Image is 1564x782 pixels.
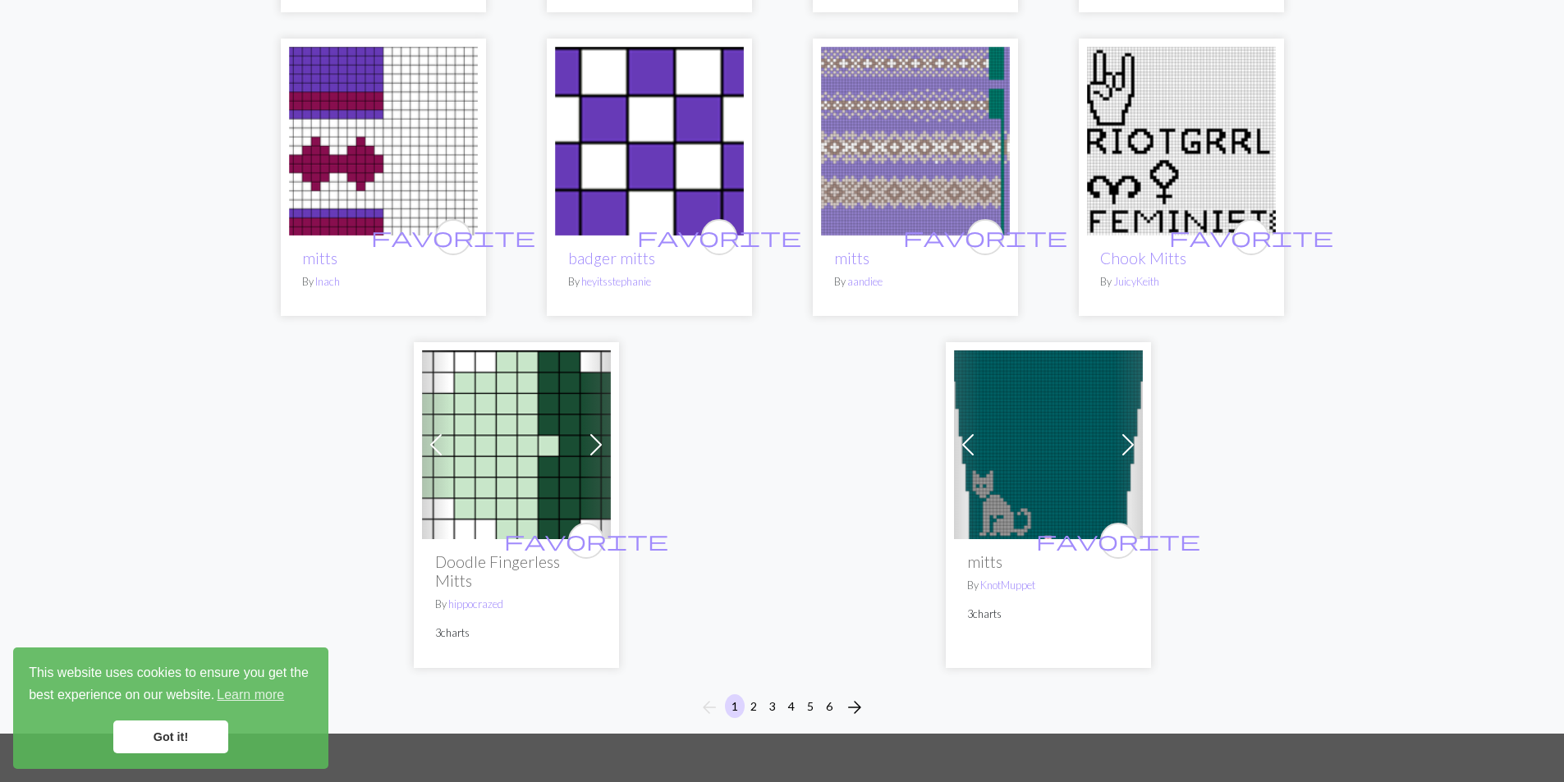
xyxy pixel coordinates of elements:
[838,694,871,720] button: Next
[954,435,1143,450] a: mitts
[903,221,1067,254] i: favourite
[448,597,503,611] a: hippocrazed
[1087,131,1276,147] a: Chook Mitts
[315,275,340,288] a: Inach
[637,224,801,249] span: favorite
[214,683,287,707] a: learn more about cookies
[1113,275,1159,288] a: JuicyKeith
[693,694,871,720] nav: Page navigation
[435,552,598,590] h2: Doodle Fingerless Mitts
[763,694,782,718] button: 3
[1233,219,1269,255] button: favourite
[725,694,745,718] button: 1
[819,694,839,718] button: 6
[371,224,535,249] span: favorite
[967,552,1130,571] h2: mitts
[302,249,337,268] a: mitts
[701,219,737,255] button: favourite
[568,274,731,290] p: By
[435,625,598,641] p: 3 charts
[903,224,1067,249] span: favorite
[637,221,801,254] i: favourite
[845,697,865,717] i: Next
[847,275,883,288] a: aandiee
[504,528,668,553] span: favorite
[980,578,1035,592] a: KnotMuppet
[834,274,997,290] p: By
[568,523,604,559] button: favourite
[13,647,328,769] div: cookieconsent
[29,663,313,707] span: This website uses cookies to ensure you get the best experience on our website.
[555,47,744,236] img: badger mitts
[1100,523,1136,559] button: favourite
[1169,221,1333,254] i: favourite
[782,694,801,718] button: 4
[555,131,744,147] a: badger mitts
[504,524,668,557] i: favourite
[821,47,1010,236] img: mitts
[1100,249,1186,268] a: Chook Mitts
[371,221,535,254] i: favourite
[302,274,465,290] p: By
[821,131,1010,147] a: mitts
[581,275,651,288] a: heyitsstephanie
[954,350,1143,539] img: mitts
[967,219,1003,255] button: favourite
[113,720,228,753] a: dismiss cookie message
[1169,224,1333,249] span: favorite
[800,694,820,718] button: 5
[1036,528,1200,553] span: favorite
[435,597,598,612] p: By
[422,435,611,450] a: Doodle Fingerless Mitts V1
[568,249,655,268] a: badger mitts
[422,350,611,539] img: Doodle Fingerless Mitts V1
[744,694,764,718] button: 2
[967,578,1130,593] p: By
[1036,524,1200,557] i: favourite
[845,696,865,719] span: arrow_forward
[1087,47,1276,236] img: Chook Mitts
[435,219,471,255] button: favourite
[289,47,478,236] img: mitts
[1100,274,1263,290] p: By
[834,249,869,268] a: mitts
[967,606,1130,622] p: 3 charts
[289,131,478,147] a: mitts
